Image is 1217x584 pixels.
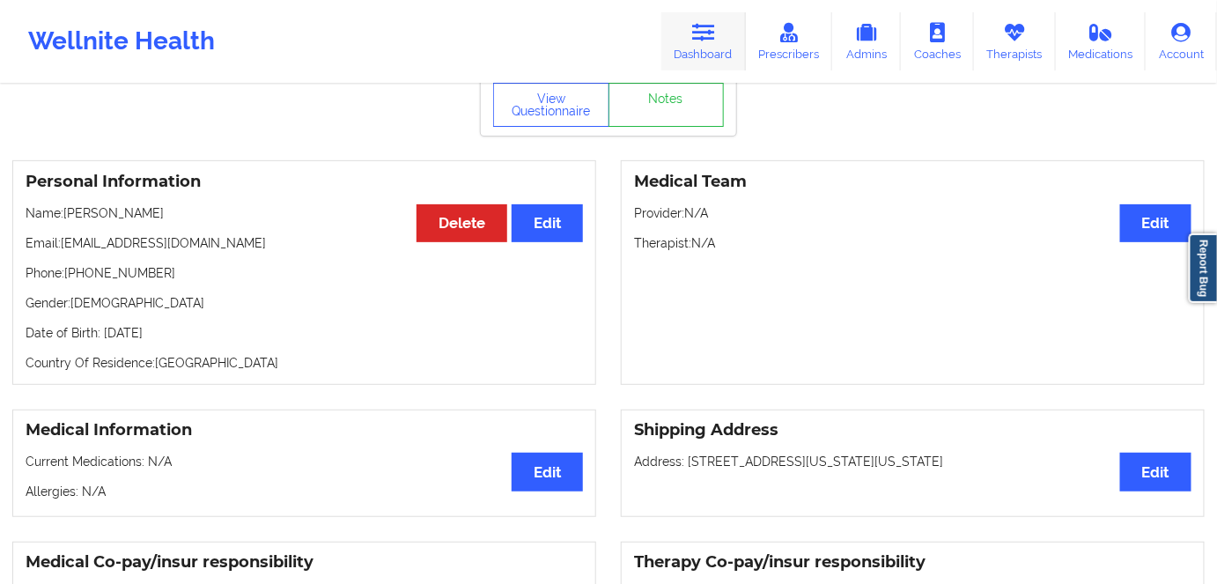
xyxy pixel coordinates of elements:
button: Edit [512,204,583,242]
h3: Medical Co-pay/insur responsibility [26,552,583,573]
p: Country Of Residence: [GEOGRAPHIC_DATA] [26,354,583,372]
h3: Personal Information [26,172,583,192]
h3: Medical Information [26,420,583,440]
a: Coaches [901,12,974,70]
button: View Questionnaire [493,83,609,127]
p: Address: [STREET_ADDRESS][US_STATE][US_STATE] [634,453,1191,470]
button: Edit [1120,453,1191,491]
h3: Shipping Address [634,420,1191,440]
a: Dashboard [661,12,746,70]
p: Therapist: N/A [634,234,1191,252]
p: Date of Birth: [DATE] [26,324,583,342]
a: Report Bug [1189,233,1217,303]
p: Email: [EMAIL_ADDRESS][DOMAIN_NAME] [26,234,583,252]
button: Edit [512,453,583,491]
p: Current Medications: N/A [26,453,583,470]
h3: Medical Team [634,172,1191,192]
a: Medications [1056,12,1147,70]
a: Prescribers [746,12,833,70]
a: Therapists [974,12,1056,70]
a: Account [1146,12,1217,70]
a: Admins [832,12,901,70]
p: Phone: [PHONE_NUMBER] [26,264,583,282]
button: Edit [1120,204,1191,242]
button: Delete [417,204,507,242]
p: Name: [PERSON_NAME] [26,204,583,222]
a: Notes [608,83,725,127]
p: Allergies: N/A [26,483,583,500]
h3: Therapy Co-pay/insur responsibility [634,552,1191,573]
p: Provider: N/A [634,204,1191,222]
p: Gender: [DEMOGRAPHIC_DATA] [26,294,583,312]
